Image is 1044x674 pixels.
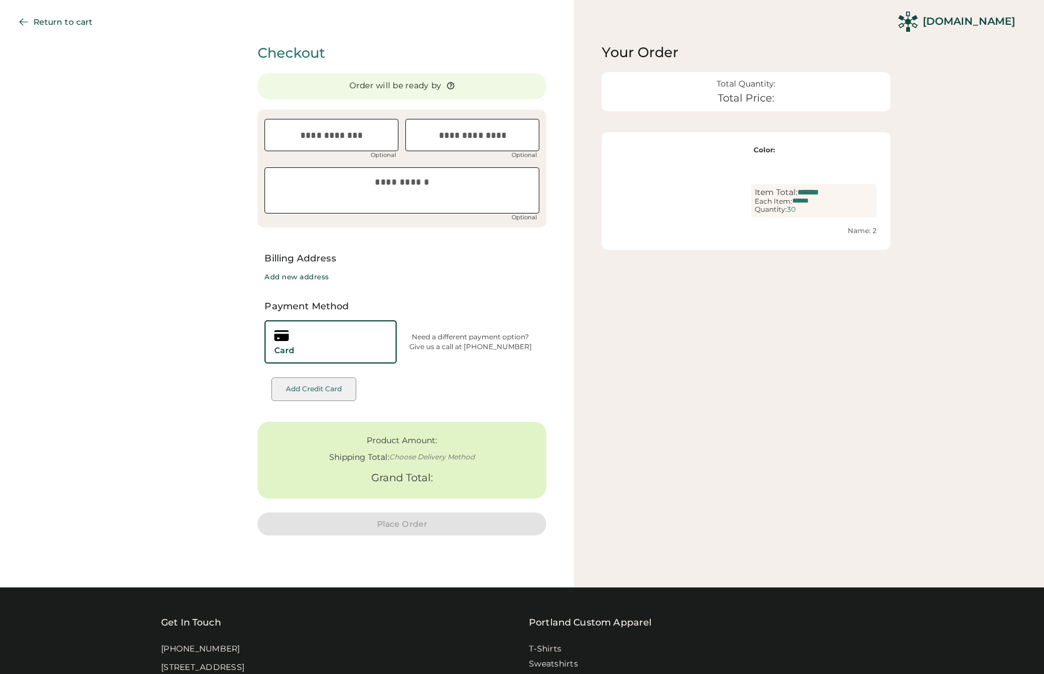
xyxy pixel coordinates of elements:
[371,472,433,485] div: Grand Total:
[755,188,797,197] div: Item Total:
[717,79,775,89] div: Total Quantity:
[389,453,475,461] div: Choose Delivery Method
[258,299,546,313] div: Payment Method
[673,162,731,219] img: yH5BAEAAAAALAAAAAABAAEAAAIBRAA7
[264,252,539,265] div: Billing Address
[286,385,342,393] div: Add Credit Card
[616,162,673,219] img: yH5BAEAAAAALAAAAAABAAEAAAIBRAA7
[755,205,787,214] div: Quantity:
[509,215,539,220] div: Optional
[529,658,578,670] a: Sweatshirts
[258,43,546,63] div: Checkout
[602,43,890,62] div: Your Order
[368,152,398,158] div: Optional
[529,643,561,655] a: T-Shirts
[349,80,442,92] div: Order will be ready by
[161,662,244,673] div: [STREET_ADDRESS]
[509,152,539,158] div: Optional
[274,328,289,343] img: creditcard.svg
[616,226,877,236] div: Name: 2
[754,145,775,154] strong: Color:
[529,616,651,630] a: Portland Custom Apparel
[923,14,1015,29] div: [DOMAIN_NAME]
[258,512,546,536] button: Place Order
[367,436,437,445] div: Product Amount:
[755,197,792,205] div: Each Item:
[787,205,796,214] div: 30
[329,452,389,462] div: Shipping Total:
[9,10,106,33] button: Return to cart
[274,345,294,357] div: Card
[401,332,539,352] div: Need a different payment option? Give us a call at [PHONE_NUMBER]
[264,272,329,282] div: Add new address
[161,616,221,630] div: Get In Touch
[718,92,774,105] div: Total Price:
[161,643,240,655] div: [PHONE_NUMBER]
[898,12,918,32] img: Rendered Logo - Screens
